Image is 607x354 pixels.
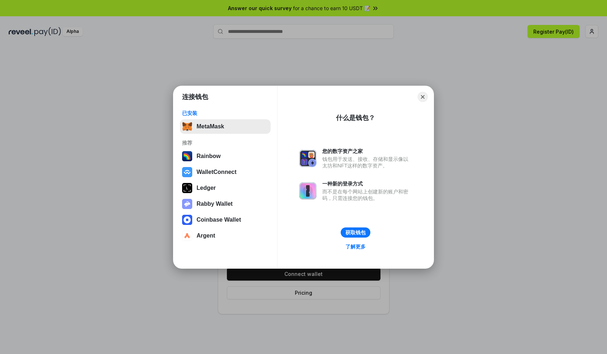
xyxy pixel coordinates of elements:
[299,182,317,200] img: svg+xml,%3Csvg%20xmlns%3D%22http%3A%2F%2Fwww.w3.org%2F2000%2Fsvg%22%20fill%3D%22none%22%20viewBox...
[197,123,224,130] div: MetaMask
[180,165,271,179] button: WalletConnect
[197,233,215,239] div: Argent
[180,213,271,227] button: Coinbase Wallet
[345,243,366,250] div: 了解更多
[180,229,271,243] button: Argent
[341,242,370,251] a: 了解更多
[197,153,221,159] div: Rainbow
[182,93,208,101] h1: 连接钱包
[322,188,412,201] div: 而不是在每个网站上创建新的账户和密码，只需连接您的钱包。
[182,167,192,177] img: svg+xml,%3Csvg%20width%3D%2228%22%20height%3D%2228%22%20viewBox%3D%220%200%2028%2028%22%20fill%3D...
[345,229,366,236] div: 获取钱包
[322,148,412,154] div: 您的数字资产之家
[341,227,370,238] button: 获取钱包
[182,215,192,225] img: svg+xml,%3Csvg%20width%3D%2228%22%20height%3D%2228%22%20viewBox%3D%220%200%2028%2028%22%20fill%3D...
[180,149,271,163] button: Rainbow
[197,201,233,207] div: Rabby Wallet
[197,217,241,223] div: Coinbase Wallet
[322,180,412,187] div: 一种新的登录方式
[182,151,192,161] img: svg+xml,%3Csvg%20width%3D%22120%22%20height%3D%22120%22%20viewBox%3D%220%200%20120%20120%22%20fil...
[182,140,268,146] div: 推荐
[299,150,317,167] img: svg+xml,%3Csvg%20xmlns%3D%22http%3A%2F%2Fwww.w3.org%2F2000%2Fsvg%22%20fill%3D%22none%22%20viewBox...
[182,183,192,193] img: svg+xml,%3Csvg%20xmlns%3D%22http%3A%2F%2Fwww.w3.org%2F2000%2Fsvg%22%20width%3D%2228%22%20height%3...
[322,156,412,169] div: 钱包用于发送、接收、存储和显示像以太坊和NFT这样的数字资产。
[180,181,271,195] button: Ledger
[182,121,192,132] img: svg+xml,%3Csvg%20fill%3D%22none%22%20height%3D%2233%22%20viewBox%3D%220%200%2035%2033%22%20width%...
[180,197,271,211] button: Rabby Wallet
[182,199,192,209] img: svg+xml,%3Csvg%20xmlns%3D%22http%3A%2F%2Fwww.w3.org%2F2000%2Fsvg%22%20fill%3D%22none%22%20viewBox...
[180,119,271,134] button: MetaMask
[197,169,237,175] div: WalletConnect
[336,114,375,122] div: 什么是钱包？
[182,110,268,116] div: 已安装
[182,231,192,241] img: svg+xml,%3Csvg%20width%3D%2228%22%20height%3D%2228%22%20viewBox%3D%220%200%2028%2028%22%20fill%3D...
[418,92,428,102] button: Close
[197,185,216,191] div: Ledger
